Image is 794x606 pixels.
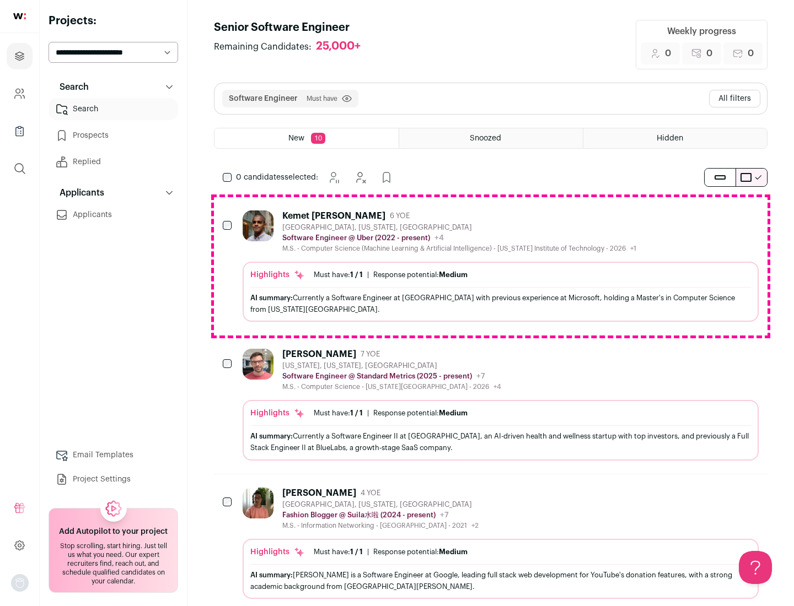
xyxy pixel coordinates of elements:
span: Snoozed [470,134,501,142]
div: Highlights [250,269,305,280]
a: Replied [49,151,178,173]
a: Kemet [PERSON_NAME] 6 YOE [GEOGRAPHIC_DATA], [US_STATE], [GEOGRAPHIC_DATA] Software Engineer @ Ub... [243,210,759,322]
img: nopic.png [11,574,29,592]
div: Currently a Software Engineer at [GEOGRAPHIC_DATA] with previous experience at Microsoft, holding... [250,292,751,315]
div: Must have: [314,548,363,556]
div: Response potential: [373,548,468,556]
span: Medium [439,271,468,278]
h1: Senior Software Engineer [214,20,372,35]
div: Response potential: [373,409,468,418]
ul: | [314,409,468,418]
p: Search [53,80,89,94]
button: All filters [709,90,760,107]
img: 92c6d1596c26b24a11d48d3f64f639effaf6bd365bf059bea4cfc008ddd4fb99.jpg [243,349,273,380]
a: [PERSON_NAME] 4 YOE [GEOGRAPHIC_DATA], [US_STATE], [GEOGRAPHIC_DATA] Fashion Blogger @ Suila水啦 (2... [243,488,759,599]
button: Applicants [49,182,178,204]
span: Medium [439,409,468,416]
img: ebffc8b94a612106133ad1a79c5dcc917f1f343d62299c503ebb759c428adb03.jpg [243,488,273,518]
button: Open dropdown [11,574,29,592]
button: Software Engineer [229,93,298,104]
span: +7 [476,372,485,380]
div: [US_STATE], [US_STATE], [GEOGRAPHIC_DATA] [282,361,501,370]
img: 927442a7649886f10e33b6150e11c56b26abb7af887a5a1dd4d66526963a6550.jpg [243,210,273,241]
a: Projects [7,43,33,69]
span: 7 YOE [361,350,380,359]
div: Weekly progress [667,25,736,38]
button: Snooze [323,166,345,188]
ul: | [314,548,468,556]
div: M.S. - Computer Science (Machine Learning & Artificial Intelligence) - [US_STATE] Institute of Te... [282,244,636,253]
p: Software Engineer @ Standard Metrics (2025 - present) [282,372,472,381]
a: Add Autopilot to your project Stop scrolling, start hiring. Just tell us what you need. Our exper... [49,508,178,593]
a: Project Settings [49,468,178,490]
img: wellfound-shorthand-0d5821cbd27db2630d0214b213865d53afaa358527fdda9d0ea32b1df1b89c2c.svg [13,13,26,19]
span: +4 [493,383,501,390]
span: +4 [434,234,444,242]
span: AI summary: [250,432,293,440]
span: 0 [665,47,671,60]
h2: Projects: [49,13,178,29]
span: AI summary: [250,294,293,301]
span: selected: [236,172,318,183]
span: 6 YOE [390,212,410,220]
h2: Add Autopilot to your project [59,526,168,537]
span: 0 [706,47,712,60]
div: Must have: [314,409,363,418]
p: Software Engineer @ Uber (2022 - present) [282,234,430,242]
span: Remaining Candidates: [214,40,312,53]
span: 0 [748,47,754,60]
p: Applicants [53,186,104,199]
div: Must have: [314,270,363,279]
div: [GEOGRAPHIC_DATA], [US_STATE], [GEOGRAPHIC_DATA] [282,223,636,232]
a: Applicants [49,204,178,226]
button: Add to Prospects [375,166,398,188]
div: M.S. - Information Networking - [GEOGRAPHIC_DATA] - 2021 [282,521,479,530]
a: Snoozed [399,128,583,148]
a: [PERSON_NAME] 7 YOE [US_STATE], [US_STATE], [GEOGRAPHIC_DATA] Software Engineer @ Standard Metric... [243,349,759,460]
span: AI summary: [250,571,293,578]
span: Medium [439,548,468,555]
div: Currently a Software Engineer II at [GEOGRAPHIC_DATA], an AI-driven health and wellness startup w... [250,430,751,453]
span: 1 / 1 [350,548,363,555]
div: Response potential: [373,270,468,279]
div: Highlights [250,408,305,419]
span: 1 / 1 [350,409,363,416]
a: Company Lists [7,118,33,144]
button: Hide [349,166,371,188]
div: [PERSON_NAME] [282,488,356,499]
div: [PERSON_NAME] [282,349,356,360]
iframe: Help Scout Beacon - Open [739,551,772,584]
div: Stop scrolling, start hiring. Just tell us what you need. Our expert recruiters find, reach out, ... [56,542,171,586]
div: Kemet [PERSON_NAME] [282,210,385,221]
span: 0 candidates [236,174,285,181]
a: Email Templates [49,444,178,466]
button: Search [49,76,178,98]
p: Fashion Blogger @ Suila水啦 (2024 - present) [282,511,436,520]
div: [PERSON_NAME] is a Software Engineer at Google, leading full stack web development for YouTube's ... [250,569,751,592]
div: [GEOGRAPHIC_DATA], [US_STATE], [GEOGRAPHIC_DATA] [282,500,479,509]
a: Prospects [49,125,178,147]
span: +7 [440,511,449,519]
span: +2 [471,522,479,529]
a: Company and ATS Settings [7,80,33,107]
span: 1 / 1 [350,271,363,278]
span: 4 YOE [361,489,380,497]
span: +1 [630,245,636,252]
div: M.S. - Computer Science - [US_STATE][GEOGRAPHIC_DATA] - 2026 [282,382,501,391]
span: Must have [307,94,337,103]
span: Hidden [657,134,683,142]
span: New [288,134,304,142]
div: Highlights [250,547,305,558]
a: Hidden [583,128,767,148]
ul: | [314,270,468,279]
a: Search [49,98,178,120]
div: 25,000+ [316,40,361,53]
span: 10 [311,133,325,144]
